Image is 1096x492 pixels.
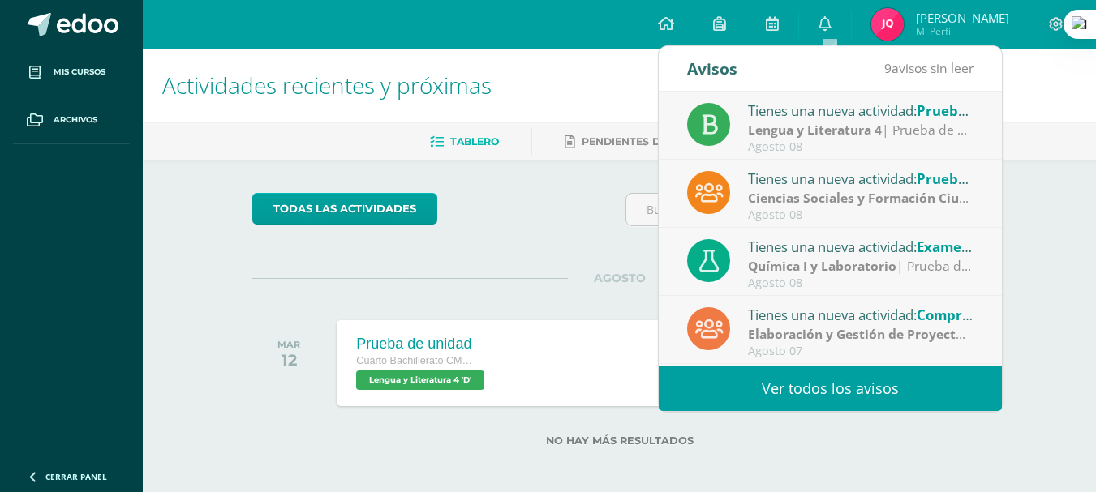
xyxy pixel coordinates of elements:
[568,271,672,285] span: AGOSTO
[430,129,499,155] a: Tablero
[917,169,1027,188] span: Prueba de Logro
[356,355,478,366] span: Cuarto Bachillerato CMP Bachillerato en CCLL con Orientación en Computación
[748,276,974,290] div: Agosto 08
[748,325,970,343] strong: Elaboración y Gestión de Proyectos
[917,306,1016,324] span: Comprobación
[45,471,107,482] span: Cerrar panel
[687,46,737,91] div: Avisos
[871,8,904,41] img: e0e66dc41bed1d9faadf7dd390b36e2d.png
[450,135,499,148] span: Tablero
[748,236,974,257] div: Tienes una nueva actividad:
[916,10,1009,26] span: [PERSON_NAME]
[54,113,97,126] span: Archivos
[565,129,720,155] a: Pendientes de entrega
[748,325,974,344] div: | Zona
[277,350,300,370] div: 12
[748,189,1016,207] strong: Ciencias Sociales y Formación Ciudadana 4
[356,370,484,390] span: Lengua y Literatura 4 'D'
[659,366,1002,411] a: Ver todos los avisos
[917,237,1042,256] span: Examen de unidad
[748,189,974,207] div: | Prueba de Logro
[748,121,882,139] strong: Lengua y Literatura 4
[748,257,896,275] strong: Química I y Laboratorio
[748,208,974,222] div: Agosto 08
[748,121,974,139] div: | Prueba de Logro
[277,339,300,350] div: MAR
[748,257,974,276] div: | Prueba de Logro
[162,70,492,101] span: Actividades recientes y próximas
[582,135,720,148] span: Pendientes de entrega
[626,194,986,225] input: Busca una actividad próxima aquí...
[917,101,1038,120] span: Prueba de unidad
[748,344,974,358] div: Agosto 07
[13,49,130,96] a: Mis cursos
[54,66,105,79] span: Mis cursos
[252,434,986,447] label: No hay más resultados
[748,140,974,154] div: Agosto 08
[916,24,1009,38] span: Mi Perfil
[884,59,892,77] span: 9
[13,96,130,144] a: Archivos
[748,168,974,189] div: Tienes una nueva actividad:
[884,59,974,77] span: avisos sin leer
[748,304,974,325] div: Tienes una nueva actividad:
[748,100,974,121] div: Tienes una nueva actividad:
[252,193,437,225] a: todas las Actividades
[356,336,488,353] div: Prueba de unidad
